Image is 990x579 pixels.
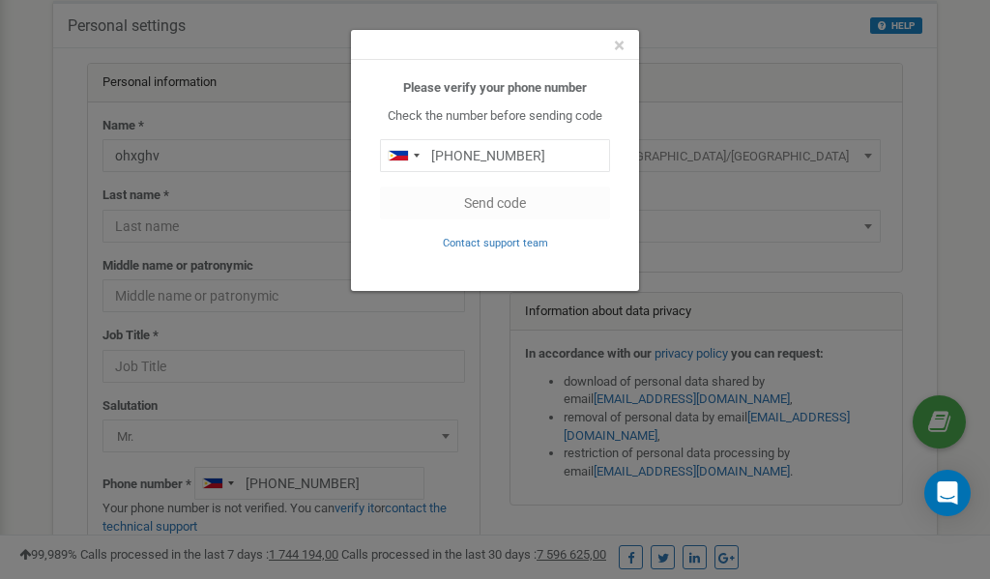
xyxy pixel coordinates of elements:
[403,80,587,95] b: Please verify your phone number
[443,237,548,249] small: Contact support team
[380,187,610,219] button: Send code
[614,34,625,57] span: ×
[614,36,625,56] button: Close
[924,470,971,516] div: Open Intercom Messenger
[381,140,425,171] div: Telephone country code
[443,235,548,249] a: Contact support team
[380,107,610,126] p: Check the number before sending code
[380,139,610,172] input: 0905 123 4567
